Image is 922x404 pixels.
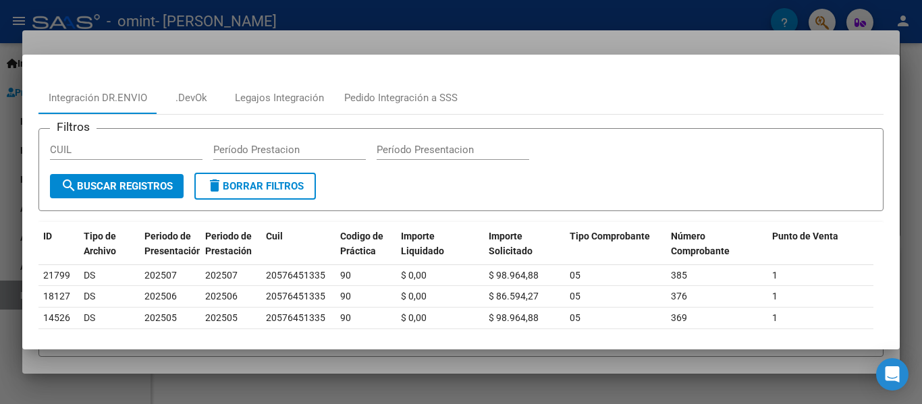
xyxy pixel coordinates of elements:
[570,312,580,323] span: 05
[570,270,580,281] span: 05
[671,291,687,301] span: 376
[78,222,139,281] datatable-header-cell: Tipo de Archivo
[489,231,533,257] span: Importe Solicitado
[344,90,458,106] div: Pedido Integración a SSS
[671,231,730,257] span: Número Comprobante
[266,310,325,326] div: 20576451335
[50,174,184,198] button: Buscar Registros
[43,291,70,301] span: 18127
[266,332,325,347] div: 20576451335
[772,231,838,241] span: Punto de Venta
[666,222,767,281] datatable-header-cell: Número Comprobante
[570,231,650,241] span: Tipo Comprobante
[570,291,580,301] span: 05
[235,90,324,106] div: Legajos Integración
[84,291,95,301] span: DS
[767,222,868,281] datatable-header-cell: Punto de Venta
[772,291,778,301] span: 1
[489,291,539,301] span: $ 86.594,27
[401,291,427,301] span: $ 0,00
[200,222,261,281] datatable-header-cell: Periodo de Prestación
[139,222,200,281] datatable-header-cell: Periodo de Presentación
[205,312,238,323] span: 202505
[340,231,383,257] span: Codigo de Práctica
[396,222,483,281] datatable-header-cell: Importe Liquidado
[340,312,351,323] span: 90
[205,291,238,301] span: 202506
[772,312,778,323] span: 1
[205,231,252,257] span: Periodo de Prestación
[335,222,396,281] datatable-header-cell: Codigo de Práctica
[876,358,909,391] div: Open Intercom Messenger
[489,312,539,323] span: $ 98.964,88
[144,231,202,257] span: Periodo de Presentación
[84,231,116,257] span: Tipo de Archivo
[205,270,238,281] span: 202507
[483,222,564,281] datatable-header-cell: Importe Solicitado
[207,177,223,194] mat-icon: delete
[50,118,97,136] h3: Filtros
[564,222,666,281] datatable-header-cell: Tipo Comprobante
[175,90,207,106] div: .DevOk
[38,222,78,281] datatable-header-cell: ID
[266,231,283,241] span: Cuil
[144,291,177,301] span: 202506
[340,291,351,301] span: 90
[43,270,70,281] span: 21799
[49,90,147,106] div: Integración DR.ENVIO
[144,270,177,281] span: 202507
[43,312,70,323] span: 14526
[194,173,316,200] button: Borrar Filtros
[671,270,687,281] span: 385
[266,268,325,283] div: 20576451335
[84,270,95,281] span: DS
[401,270,427,281] span: $ 0,00
[144,312,177,323] span: 202505
[401,312,427,323] span: $ 0,00
[401,231,444,257] span: Importe Liquidado
[43,231,52,241] span: ID
[84,312,95,323] span: DS
[489,270,539,281] span: $ 98.964,88
[772,270,778,281] span: 1
[261,222,335,281] datatable-header-cell: Cuil
[340,270,351,281] span: 90
[61,177,77,194] mat-icon: search
[207,180,304,192] span: Borrar Filtros
[266,289,325,304] div: 20576451335
[61,180,173,192] span: Buscar Registros
[671,312,687,323] span: 369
